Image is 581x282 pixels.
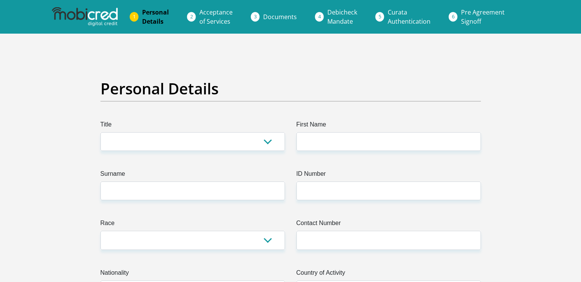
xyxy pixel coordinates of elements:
[296,120,481,132] label: First Name
[199,8,233,26] span: Acceptance of Services
[321,5,363,29] a: DebicheckMandate
[296,219,481,231] label: Contact Number
[136,5,175,29] a: PersonalDetails
[296,268,481,280] label: Country of Activity
[193,5,239,29] a: Acceptanceof Services
[100,219,285,231] label: Race
[455,5,511,29] a: Pre AgreementSignoff
[100,182,285,200] input: Surname
[461,8,505,26] span: Pre Agreement Signoff
[52,7,118,26] img: mobicred logo
[296,132,481,151] input: First Name
[100,120,285,132] label: Title
[382,5,437,29] a: CurataAuthentication
[296,182,481,200] input: ID Number
[388,8,430,26] span: Curata Authentication
[142,8,169,26] span: Personal Details
[100,79,481,98] h2: Personal Details
[327,8,357,26] span: Debicheck Mandate
[263,13,297,21] span: Documents
[257,9,303,24] a: Documents
[100,268,285,280] label: Nationality
[100,169,285,182] label: Surname
[296,169,481,182] label: ID Number
[296,231,481,250] input: Contact Number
